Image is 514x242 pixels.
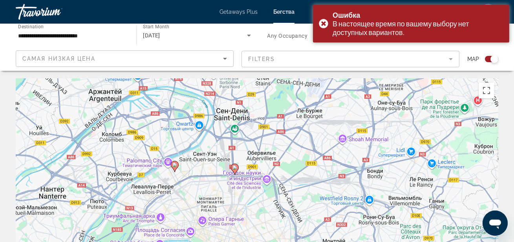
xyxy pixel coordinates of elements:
a: Бегства [273,9,294,15]
span: Самая низкая цена [22,55,95,62]
span: Map [467,54,479,65]
span: Start Month [143,24,169,30]
iframe: Кнопка запуска окна обмена сообщениями [483,211,508,236]
span: [DATE] [143,32,160,39]
a: Травориум [16,2,94,22]
div: Ошибка [333,11,503,19]
mat-select: Sort by [22,54,227,63]
font: Ошибка [333,11,360,19]
span: Destination [18,24,44,30]
span: Any Occupancy [267,33,308,39]
button: Filter [241,50,459,68]
button: Меню пользователя [478,4,498,20]
font: В настоящее время по вашему выбору нет доступных вариантов. [333,19,469,37]
button: Включить полноэкранный режим [479,83,494,98]
a: Getaways Plus [220,9,258,15]
button: Search [382,28,498,42]
div: В настоящее время по вашему выбору нет доступных вариантов. [333,19,503,37]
